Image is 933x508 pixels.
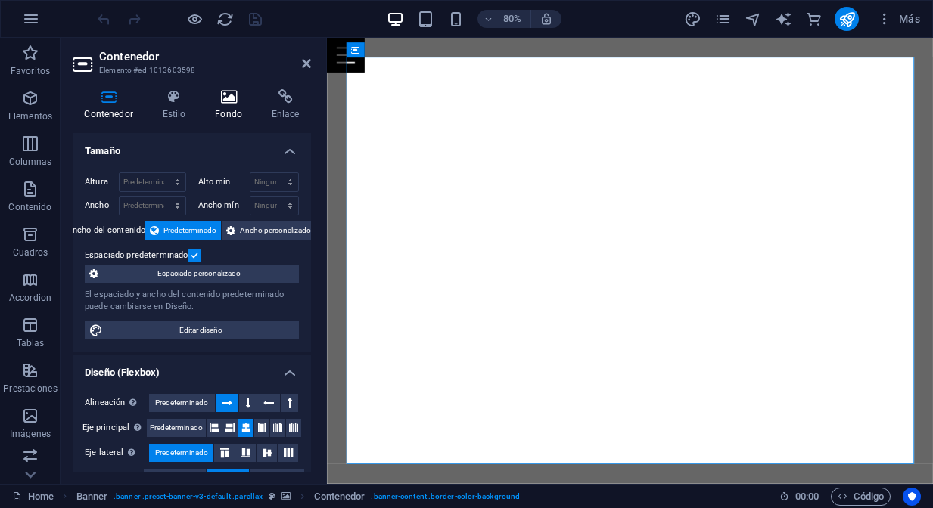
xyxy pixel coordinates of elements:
button: Habilitado [207,469,249,487]
span: Habilitado [211,469,244,487]
label: Ancho del contenido [67,221,146,240]
label: Eje lateral [85,444,149,462]
label: Altura [85,178,119,186]
h4: Tamaño [73,133,311,160]
i: Este elemento contiene un fondo [281,492,291,500]
button: reload [216,10,234,28]
p: Accordion [9,292,51,304]
span: Ancho personalizado [240,221,311,240]
button: design [683,10,701,28]
span: Haz clic para seleccionar y doble clic para editar [76,488,108,506]
span: Predeterminado [148,469,201,487]
span: Código [838,488,884,506]
button: Predeterminado [144,469,206,487]
p: Contenido [8,201,51,213]
button: commerce [804,10,823,28]
span: Editar diseño [107,321,294,339]
h4: Contenedor [73,89,151,121]
button: publish [835,7,859,31]
p: Cuadros [13,246,48,259]
button: navigator [744,10,762,28]
label: Eje principal [82,419,147,437]
button: Ancho personalizado [222,221,316,240]
h3: Elemento #ed-1013603598 [99,63,281,77]
span: Predeterminado [150,419,203,437]
div: El espaciado y ancho del contenido predeterminado puede cambiarse en Diseño. [85,289,299,314]
p: Columnas [9,156,52,168]
span: Predeterminado [163,221,216,240]
button: Haz clic para salir del modo de previsualización y seguir editando [185,10,204,28]
h6: 80% [500,10,524,28]
i: AI Writer [775,11,792,28]
button: 80% [477,10,531,28]
label: Alineación [85,394,149,412]
label: Ajuste [79,469,144,487]
h4: Diseño (Flexbox) [73,355,311,382]
span: Predeterminado [155,444,208,462]
button: Deshabilitado [250,469,304,487]
button: Predeterminado [149,444,213,462]
span: Haz clic para seleccionar y doble clic para editar [314,488,365,506]
h4: Enlace [260,89,311,121]
i: Páginas (Ctrl+Alt+S) [714,11,732,28]
button: Editar diseño [85,321,299,339]
button: Espaciado personalizado [85,265,299,283]
span: Predeterminado [155,394,208,412]
span: Espaciado personalizado [103,265,294,283]
i: Publicar [838,11,856,28]
button: Más [871,7,926,31]
button: Código [831,488,891,506]
i: Al redimensionar, ajustar el nivel de zoom automáticamente para ajustarse al dispositivo elegido. [540,12,553,26]
label: Ancho [85,201,119,209]
p: Imágenes [10,428,51,440]
i: Este elemento es un preajuste personalizable [269,492,275,500]
p: Tablas [17,337,45,349]
a: Haz clic para cancelar la selección y doble clic para abrir páginas [12,488,54,506]
i: Volver a cargar página [216,11,234,28]
label: Alto mín [198,178,250,186]
nav: breadcrumb [76,488,521,506]
label: Espaciado predeterminado [85,246,188,265]
span: Más [877,11,920,26]
button: text_generator [774,10,792,28]
p: Elementos [8,110,52,122]
button: Predeterminado [149,394,215,412]
p: Favoritos [11,65,50,77]
h4: Estilo [151,89,204,121]
h2: Contenedor [99,50,311,63]
span: 00 00 [795,488,819,506]
p: Prestaciones [3,383,57,395]
span: . banner-content .border-color-background [371,488,520,506]
button: Predeterminado [145,221,221,240]
button: pages [714,10,732,28]
button: Usercentrics [903,488,921,506]
span: Deshabilitado [254,469,300,487]
span: . banner .preset-banner-v3-default .parallax [114,488,263,506]
span: : [806,491,808,502]
i: Comercio [805,11,823,28]
h4: Fondo [204,89,260,121]
button: Predeterminado [147,419,206,437]
i: Navegador [745,11,762,28]
i: Diseño (Ctrl+Alt+Y) [684,11,701,28]
label: Ancho mín [198,201,250,209]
